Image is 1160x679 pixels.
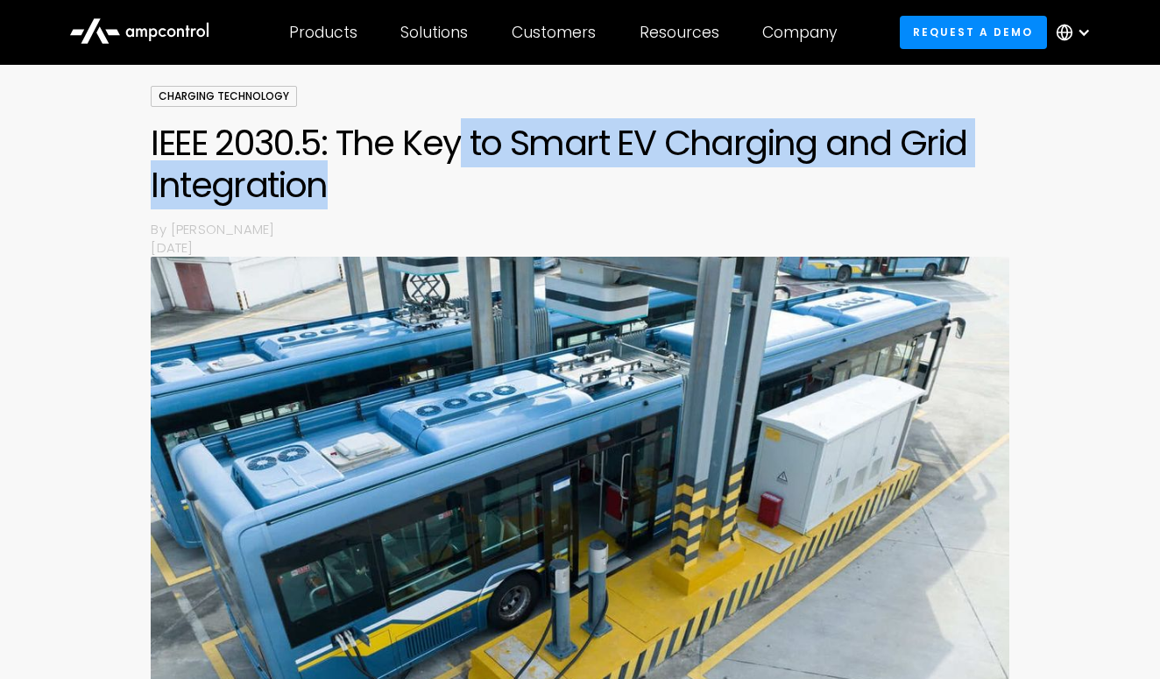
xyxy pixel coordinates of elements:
div: Company [762,23,838,42]
div: Customers [512,23,596,42]
div: Resources [640,23,719,42]
p: [PERSON_NAME] [171,220,1009,238]
div: Products [289,23,357,42]
div: Charging Technology [151,86,297,107]
p: [DATE] [151,238,1008,257]
div: Solutions [400,23,468,42]
p: By [151,220,170,238]
a: Request a demo [900,16,1047,48]
h1: IEEE 2030.5: The Key to Smart EV Charging and Grid Integration [151,122,1008,206]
